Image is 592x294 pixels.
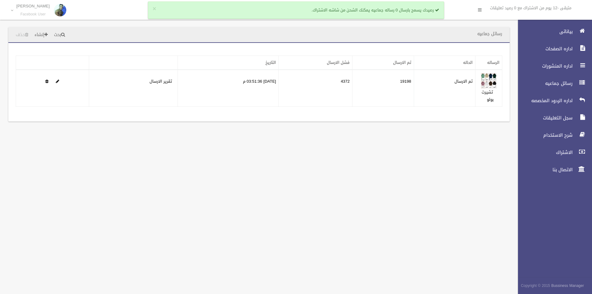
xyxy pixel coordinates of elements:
span: بياناتى [513,28,574,35]
span: رسائل جماعيه [513,80,574,86]
td: [DATE] 03:51:36 م [178,70,279,107]
a: التاريخ [265,59,276,66]
img: 638896604276426741.jpeg [481,73,496,89]
a: بحث [51,29,68,41]
span: الاشتراك [513,149,574,155]
a: Edit [56,77,59,85]
span: اداره الردود المخصصه [513,97,574,104]
a: فشل الارسال [327,59,350,66]
a: اداره الصفحات [513,42,592,56]
strong: Bussiness Manager [551,282,584,289]
span: شرح الاستخدام [513,132,574,138]
td: 19198 [352,70,414,107]
a: بياناتى [513,25,592,38]
a: شرح الاستخدام [513,128,592,142]
a: تقرير الارسال [150,77,172,85]
th: الرساله [475,56,502,70]
a: تشيرت بولو [482,88,494,103]
a: إنشاء [32,29,50,41]
span: اداره المنشورات [513,63,574,69]
p: [PERSON_NAME] [16,4,50,8]
button: × [153,6,156,12]
span: سجل التعليقات [513,115,574,121]
span: Copyright © 2015 [521,282,550,289]
a: سجل التعليقات [513,111,592,125]
span: اداره الصفحات [513,46,574,52]
a: Edit [481,77,496,85]
small: Facebook User [16,12,50,17]
a: تم الارسال [393,59,411,66]
span: الاتصال بنا [513,167,574,173]
header: رسائل جماعيه [470,28,510,40]
div: رصيدك يسمح بارسال 0 رساله جماعيه يمكنك الشحن من شاشه الاشتراك. [148,2,444,19]
label: تم الارسال [454,78,473,85]
a: اداره الردود المخصصه [513,94,592,107]
a: رسائل جماعيه [513,77,592,90]
a: الاتصال بنا [513,163,592,176]
th: الحاله [414,56,475,70]
a: الاشتراك [513,146,592,159]
a: اداره المنشورات [513,59,592,73]
td: 4372 [279,70,352,107]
